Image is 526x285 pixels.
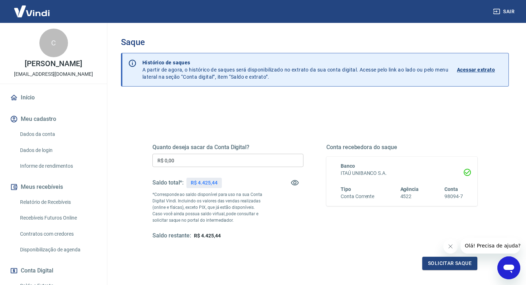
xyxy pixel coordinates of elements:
iframe: Mensagem da empresa [461,238,520,254]
a: Contratos com credores [17,227,98,241]
iframe: Fechar mensagem [443,239,458,254]
a: Informe de rendimentos [17,159,98,173]
span: Agência [400,186,419,192]
h5: Saldo restante: [152,232,191,240]
p: [EMAIL_ADDRESS][DOMAIN_NAME] [14,70,93,78]
span: Conta [444,186,458,192]
span: Banco [341,163,355,169]
button: Sair [492,5,517,18]
p: A partir de agora, o histórico de saques será disponibilizado no extrato da sua conta digital. Ac... [142,59,448,80]
p: Acessar extrato [457,66,495,73]
p: Histórico de saques [142,59,448,66]
img: Vindi [9,0,55,22]
h5: Saldo total*: [152,179,184,186]
span: Olá! Precisa de ajuda? [4,5,60,11]
h5: Quanto deseja sacar da Conta Digital? [152,144,303,151]
a: Acessar extrato [457,59,503,80]
a: Recebíveis Futuros Online [17,211,98,225]
a: Disponibilização de agenda [17,242,98,257]
a: Dados de login [17,143,98,158]
h6: 4522 [400,193,419,200]
p: *Corresponde ao saldo disponível para uso na sua Conta Digital Vindi. Incluindo os valores das ve... [152,191,266,223]
button: Meu cadastro [9,111,98,127]
p: [PERSON_NAME] [25,60,82,68]
span: R$ 4.425,44 [194,233,220,239]
h5: Conta recebedora do saque [326,144,477,151]
a: Dados da conta [17,127,98,142]
div: C [39,29,68,57]
a: Relatório de Recebíveis [17,195,98,210]
h6: ITAÚ UNIBANCO S.A. [341,169,463,177]
h6: Conta Corrente [341,193,374,200]
h3: Saque [121,37,509,47]
button: Conta Digital [9,263,98,279]
span: Tipo [341,186,351,192]
iframe: Botão para abrir a janela de mensagens [497,256,520,279]
h6: 98094-7 [444,193,463,200]
a: Início [9,90,98,105]
button: Meus recebíveis [9,179,98,195]
p: R$ 4.425,44 [191,179,217,187]
button: Solicitar saque [422,257,477,270]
